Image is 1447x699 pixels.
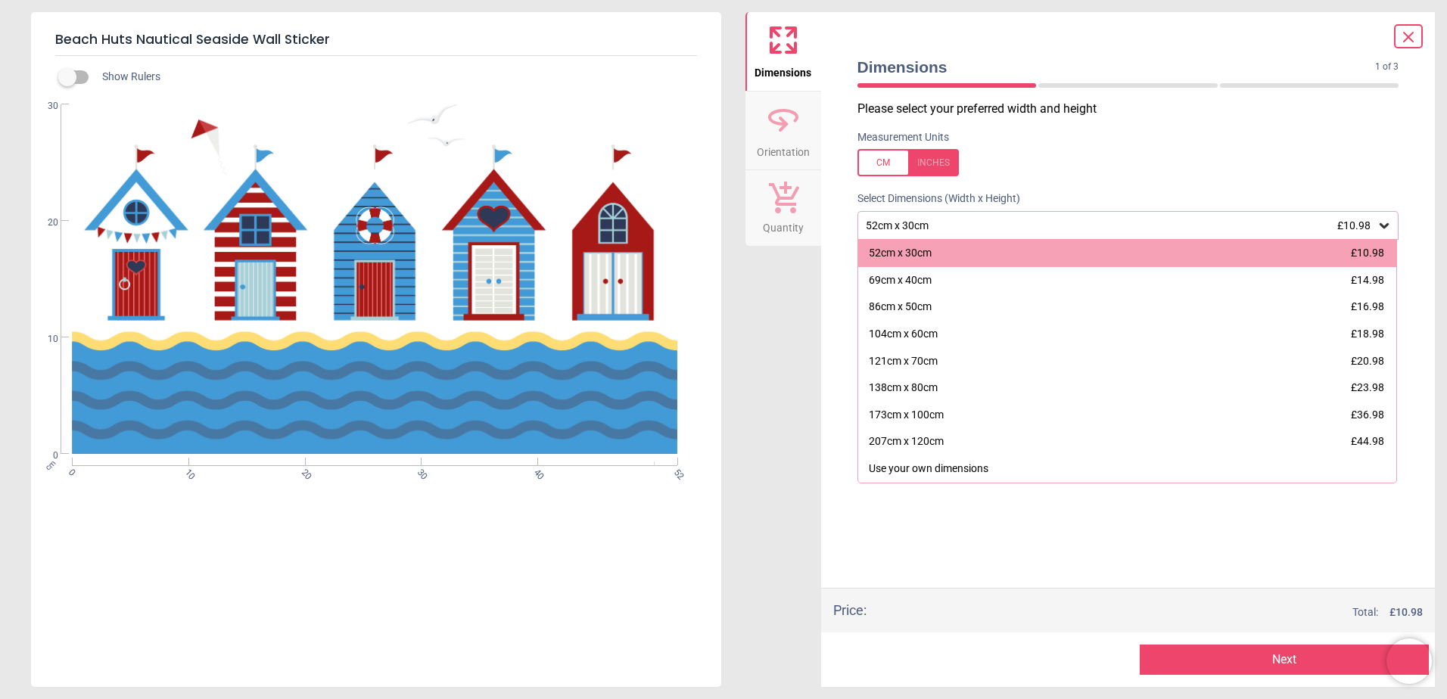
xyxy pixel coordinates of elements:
span: 0 [30,449,58,462]
h5: Beach Huts Nautical Seaside Wall Sticker [55,24,697,56]
span: £18.98 [1351,328,1384,340]
span: 30 [30,100,58,113]
div: 121cm x 70cm [869,354,938,369]
span: cm [44,458,58,472]
div: 86cm x 50cm [869,300,932,315]
div: 138cm x 80cm [869,381,938,396]
button: Orientation [745,92,821,170]
div: Price : [833,601,867,620]
span: £16.98 [1351,300,1384,312]
span: Dimensions [857,56,1376,78]
label: Measurement Units [857,130,949,145]
span: 1 of 3 [1375,61,1399,73]
p: Please select your preferred width and height [857,101,1411,117]
span: 20 [30,216,58,229]
span: Dimensions [755,58,811,81]
span: 52 [671,467,680,477]
div: Show Rulers [67,68,721,86]
span: 10 [30,333,58,346]
span: 30 [415,467,425,477]
span: £10.98 [1351,247,1384,259]
span: £44.98 [1351,435,1384,447]
button: Next [1140,645,1429,675]
span: 20 [298,467,308,477]
div: 52cm x 30cm [869,246,932,261]
span: 0 [66,467,76,477]
span: £20.98 [1351,355,1384,367]
span: £23.98 [1351,381,1384,393]
span: 40 [531,467,540,477]
span: £ [1389,605,1423,620]
div: 69cm x 40cm [869,273,932,288]
label: Select Dimensions (Width x Height) [845,191,1020,207]
button: Quantity [745,170,821,246]
div: 52cm x 30cm [864,219,1377,232]
span: 10 [182,467,191,477]
span: £14.98 [1351,274,1384,286]
span: Quantity [763,213,804,236]
div: Total: [889,605,1424,620]
div: Use your own dimensions [869,461,988,477]
span: £36.98 [1351,409,1384,421]
span: 10.98 [1396,606,1423,618]
div: 207cm x 120cm [869,434,944,449]
div: 104cm x 60cm [869,327,938,342]
div: 173cm x 100cm [869,408,944,423]
button: Dimensions [745,12,821,91]
iframe: Brevo live chat [1386,638,1432,684]
span: Orientation [757,138,810,160]
span: £10.98 [1337,219,1371,231]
